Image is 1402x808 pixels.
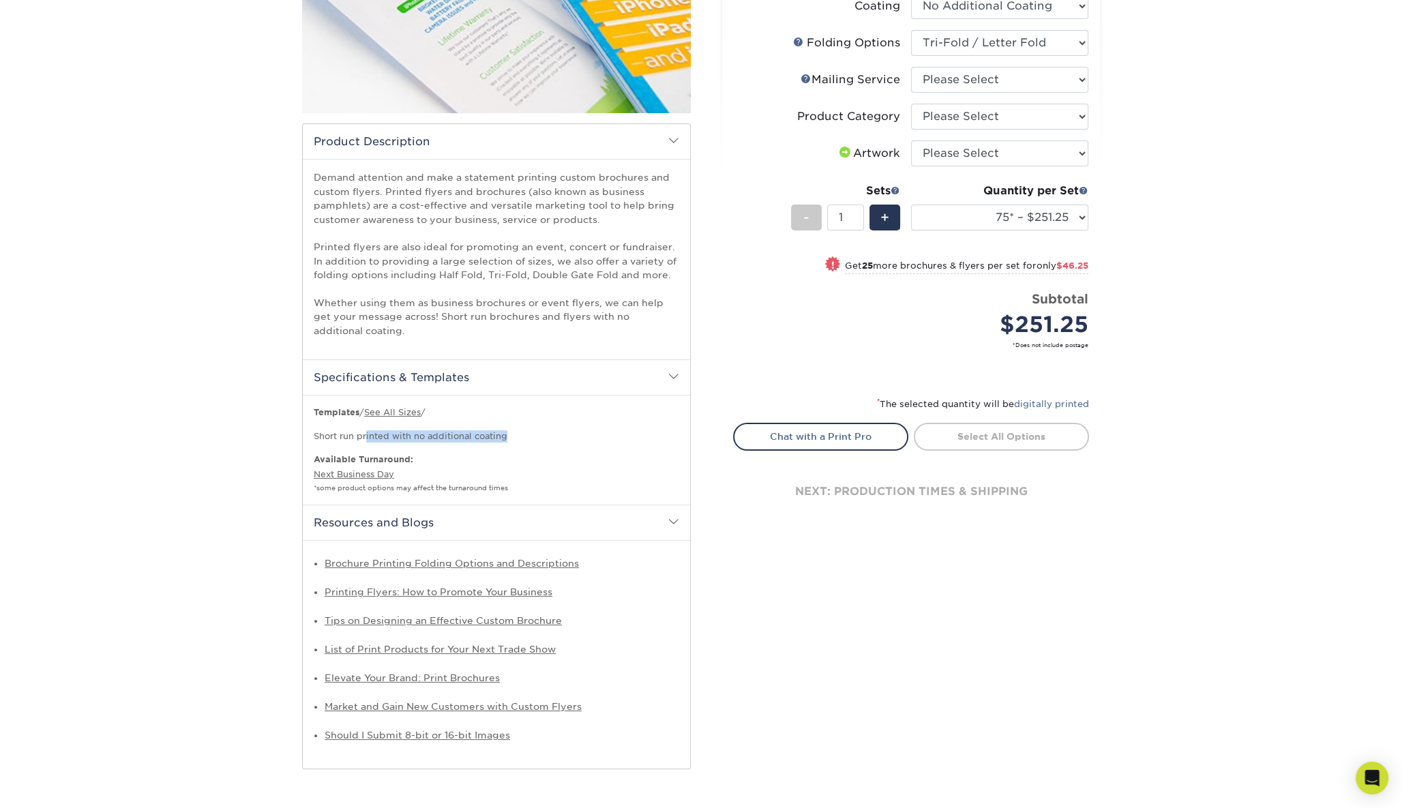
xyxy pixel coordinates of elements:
[831,258,835,272] span: !
[325,615,562,626] a: Tips on Designing an Effective Custom Brochure
[325,558,579,569] a: Brochure Printing Folding Options and Descriptions
[314,407,359,417] b: Templates
[1036,260,1088,271] span: only
[914,423,1089,450] a: Select All Options
[797,108,900,125] div: Product Category
[803,207,809,228] span: -
[1014,399,1089,409] a: digitally printed
[303,505,690,540] h2: Resources and Blogs
[314,454,413,464] b: Available Turnaround:
[791,183,900,199] div: Sets
[880,207,889,228] span: +
[862,260,873,271] strong: 25
[793,35,900,51] div: Folding Options
[733,423,908,450] a: Chat with a Print Pro
[364,407,421,417] a: See All Sizes
[1356,762,1388,794] div: Open Intercom Messenger
[325,586,552,597] a: Printing Flyers: How to Promote Your Business
[1056,260,1088,271] span: $46.25
[837,145,900,162] div: Artwork
[801,72,900,88] div: Mailing Service
[303,124,690,159] h2: Product Description
[325,701,582,712] a: Market and Gain New Customers with Custom Flyers
[303,359,690,395] h2: Specifications & Templates
[325,644,556,655] a: List of Print Products for Your Next Trade Show
[733,451,1089,533] div: next: production times & shipping
[877,399,1089,409] small: The selected quantity will be
[911,183,1088,199] div: Quantity per Set
[314,484,508,492] small: *some product options may affect the turnaround times
[314,406,679,419] p: / /
[314,430,679,443] p: Short run printed with no additional coating
[325,672,500,683] a: Elevate Your Brand: Print Brochures
[744,341,1088,349] small: *Does not include postage
[845,260,1088,274] small: Get more brochures & flyers per set for
[325,730,510,740] a: Should I Submit 8-bit or 16-bit Images
[314,170,679,338] p: Demand attention and make a statement printing custom brochures and custom flyers. Printed flyers...
[314,469,394,479] a: Next Business Day
[1032,291,1088,306] strong: Subtotal
[921,308,1088,341] div: $251.25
